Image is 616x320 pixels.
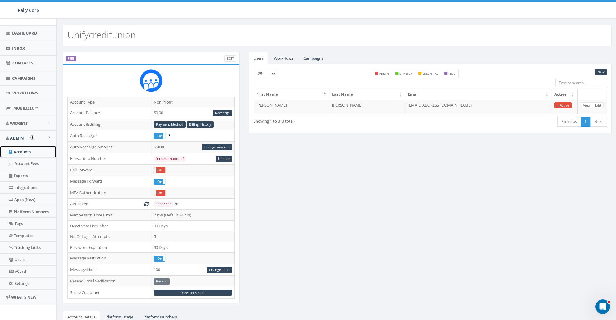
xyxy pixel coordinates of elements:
th: First Name: activate to sort column descending [254,89,329,100]
span: Rally Corp [18,7,39,13]
label: FREE [66,56,76,61]
a: New [595,69,607,75]
div: Showing 1 to 3 (3 total) [254,116,395,124]
img: Rally_Corp_Icon.png [140,69,162,92]
td: 5 [151,231,234,242]
a: Campaigns [299,52,328,64]
td: 90 Days [151,220,234,231]
div: OnOff [154,190,165,196]
th: Last Name: activate to sort column ascending [329,89,405,100]
span: Widgets [10,120,28,126]
td: $0.00 [151,107,234,119]
a: Edit [593,102,604,109]
td: 100 [151,264,234,275]
td: Account Type [68,97,151,107]
label: Off [154,167,165,173]
td: [PERSON_NAME] [329,100,405,114]
a: InActive [554,102,572,109]
a: Change Limit [207,267,232,273]
i: Generate New Token [144,202,149,206]
label: On [154,133,165,139]
span: Inbox [12,45,25,51]
small: free [448,71,455,76]
a: Next [590,117,607,127]
small: [PERSON_NAME] [15,15,42,19]
small: starter [399,71,412,76]
span: Campaigns [12,75,35,81]
span: What's New [11,294,37,300]
th: Email: activate to sort column ascending [405,89,552,100]
td: No Of Login Attempts [68,231,151,242]
td: [EMAIL_ADDRESS][DOMAIN_NAME] [405,100,552,114]
div: OnOff [154,167,165,173]
div: OnOff [154,179,165,185]
iframe: Intercom live chat [595,299,610,314]
label: On [154,179,165,184]
a: View on Stripe [154,290,232,296]
code: [PHONE_NUMBER] [154,156,186,162]
a: Payment Method [154,121,186,128]
td: $50.00 [151,142,234,153]
td: Auto Recharge Amount [68,142,151,153]
td: Call Forward [68,164,151,176]
a: Update [216,156,232,162]
td: 23:59 (Default 24 hrs) [151,210,234,221]
button: Open In-App Guide [30,135,34,140]
a: Change Amount [202,144,232,150]
td: API Token [68,199,151,210]
td: Account & Billing [68,119,151,130]
span: Contacts [12,60,33,66]
label: Off [154,190,165,196]
a: 1 [581,117,591,127]
h2: Unifycreditunion [67,30,136,40]
td: 90 Days [151,242,234,253]
th: Active: activate to sort column ascending [552,89,578,100]
input: Type to search [555,78,607,87]
td: MFA Authentication [68,187,151,199]
a: Recharge [213,110,232,116]
a: View [581,102,593,109]
td: Resend Email Verification [68,275,151,287]
td: Auto Recharge [68,130,151,142]
span: Enable to prevent campaign failure. [168,133,170,138]
a: Billing History [187,121,214,128]
span: Dashboard [12,30,37,36]
td: Message Forward [68,176,151,187]
td: Forward to Number [68,153,151,164]
a: Workflows [269,52,298,64]
td: Max Session Time Limit [68,210,151,221]
small: essential [422,71,438,76]
a: Previous [557,117,581,127]
a: Edit [224,55,236,62]
td: Message Limit [68,264,151,275]
label: On [154,256,165,261]
span: Workflows [12,90,38,96]
span: MobilizeU™ [13,105,38,111]
span: Admin [10,135,24,141]
a: Users [249,52,268,64]
td: Deactivate User After [68,220,151,231]
td: Non Profit [151,97,234,107]
td: [PERSON_NAME] [254,100,329,114]
td: Password Expiration [68,242,151,253]
td: Account Balance [68,107,151,119]
div: OnOff [154,133,165,139]
td: Stripe Customer [68,287,151,299]
div: OnOff [154,256,165,262]
td: Message Restriction [68,253,151,264]
small: admin [379,71,389,76]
